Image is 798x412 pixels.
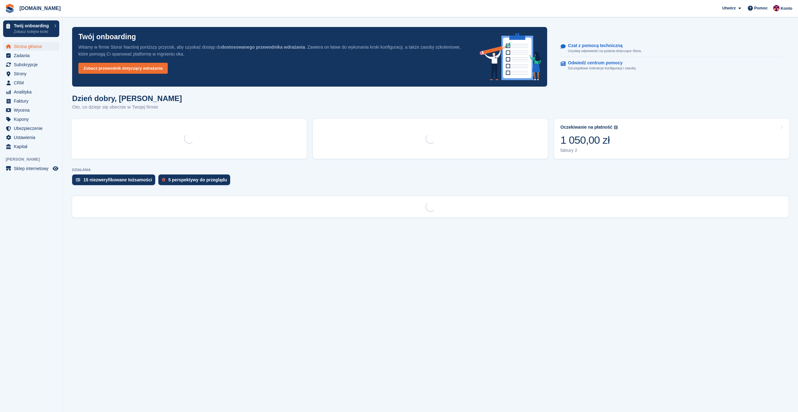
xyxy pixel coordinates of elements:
[6,156,62,163] span: [PERSON_NAME]
[773,5,780,11] img: Mateusz Kacwin
[72,168,789,172] p: DZIAŁANIA
[72,174,158,188] a: 15 niezweryfikowane tożsamości
[17,3,63,13] a: [DOMAIN_NAME]
[568,60,632,66] p: Odwiedź centrum pomocy
[561,40,783,57] a: Czat z pomocą techniczną Uzyskaj odpowiedzi na pytania dotyczące Stora.
[780,5,792,12] span: Konto
[78,33,136,40] p: Twój onboarding
[3,51,59,60] a: menu
[3,42,59,51] a: menu
[722,5,736,11] span: Utwórz
[14,29,51,35] p: Zobacz kolejne kroki
[72,94,182,103] h1: Dzień dobry, [PERSON_NAME]
[14,106,51,115] span: Wycena
[614,126,618,129] img: icon-info-grey-7440780725fd019a000dd9b08b2336e03edf1995a4989e88bcd33f0948082b44.svg
[554,119,789,159] a: Oczekiwanie na płatność 1 050,00 zł faktury 2
[3,97,59,105] a: menu
[168,177,227,182] div: 5 perspektywy do przeglądu
[14,60,51,69] span: Subskrypcje
[162,178,165,182] img: prospect-51fa495bee0391a8d652442698ab0144808aea92771e9ea1ae160a38d050c398.svg
[3,115,59,124] a: menu
[3,20,59,37] a: Twój onboarding Zobacz kolejne kroki
[221,45,305,50] strong: dostosowanego przewodnika wdrażania
[14,69,51,78] span: Strony
[76,178,80,182] img: verify_identity-adf6edd0f0f0b5bbfe63781bf79b02c33cf7c696d77639b501bdc392416b5a36.svg
[3,69,59,78] a: menu
[561,57,783,74] a: Odwiedź centrum pomocy Szczegółowe instrukcje konfiguracji i zasoby.
[3,106,59,115] a: menu
[52,165,59,172] a: Podgląd sklepu
[14,124,51,133] span: Ubezpieczenie
[3,164,59,173] a: menu
[3,60,59,69] a: menu
[14,115,51,124] span: Kupony
[14,24,51,28] p: Twój onboarding
[83,177,152,182] div: 15 niezweryfikowane tożsamości
[14,133,51,142] span: Ustawienia
[3,142,59,151] a: menu
[754,5,768,11] span: Pomoc
[78,63,168,74] a: Zobacz przewodnik dotyczący wdrażania
[158,174,234,188] a: 5 perspektywy do przeglądu
[3,88,59,96] a: menu
[568,66,637,71] p: Szczegółowe instrukcje konfiguracji i zasoby.
[560,134,618,147] div: 1 050,00 zł
[3,124,59,133] a: menu
[560,125,612,130] div: Oczekiwanie na płatność
[14,142,51,151] span: Kapitał
[568,48,642,54] p: Uzyskaj odpowiedzi na pytania dotyczące Stora.
[78,44,470,57] p: Witamy w firmie Stora! Naciśnij poniższy przycisk, aby uzyskać dostęp do . Zawiera on łatwe do wy...
[3,133,59,142] a: menu
[14,88,51,96] span: Analityka
[14,42,51,51] span: Strona główna
[3,78,59,87] a: menu
[14,97,51,105] span: Faktury
[14,51,51,60] span: Zadania
[560,148,618,153] div: faktury 2
[72,104,182,111] p: Oto, co dzieje się obecnie w Twojej firmie
[14,78,51,87] span: CRM
[14,164,51,173] span: Sklep internetowy
[480,33,541,80] img: onboarding-info-6c161a55d2c0e0a8cae90662b2fe09162a5109e8cc188191df67fb4f79e88e88.svg
[568,43,637,48] p: Czat z pomocą techniczną
[5,4,14,13] img: stora-icon-8386f47178a22dfd0bd8f6a31ec36ba5ce8667c1dd55bd0f319d3a0aa187defe.svg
